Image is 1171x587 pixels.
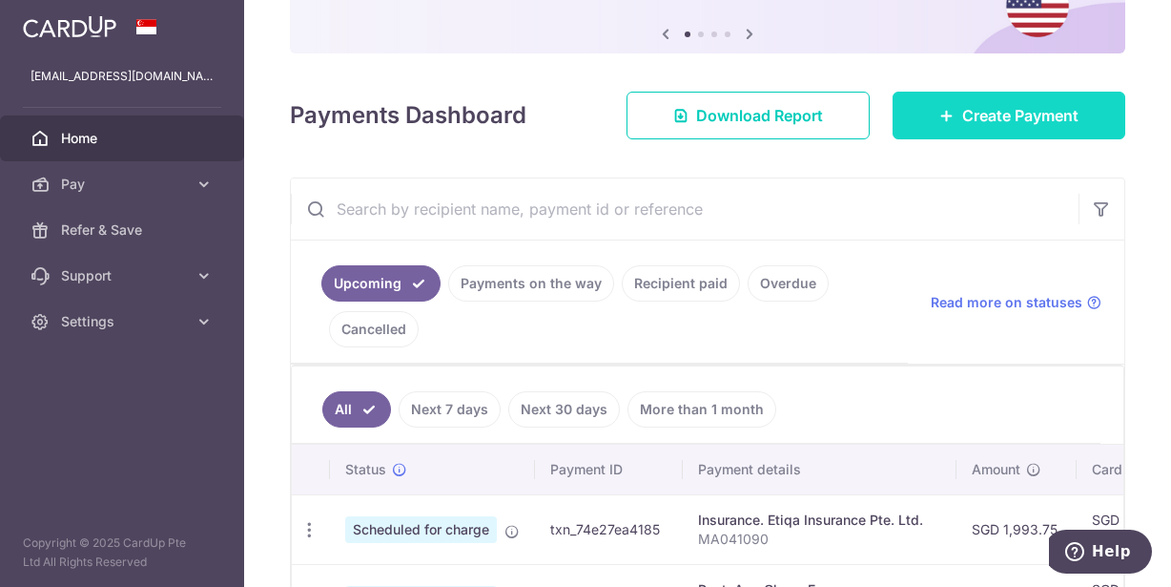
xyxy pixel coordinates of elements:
[931,293,1101,312] a: Read more on statuses
[61,220,187,240] span: Refer & Save
[321,265,441,302] a: Upcoming
[698,511,941,530] div: Insurance. Etiqa Insurance Pte. Ltd.
[61,175,187,194] span: Pay
[698,530,941,549] p: MA041090
[329,311,419,347] a: Cancelled
[535,445,683,494] th: Payment ID
[345,516,497,543] span: Scheduled for charge
[535,494,683,564] td: txn_74e27ea4185
[448,265,614,302] a: Payments on the way
[508,391,620,428] a: Next 30 days
[290,98,526,133] h4: Payments Dashboard
[972,460,1020,479] span: Amount
[748,265,829,302] a: Overdue
[61,129,187,148] span: Home
[931,293,1082,312] span: Read more on statuses
[23,15,116,38] img: CardUp
[962,104,1079,127] span: Create Payment
[1049,530,1152,577] iframe: Opens a widget where you can find more information
[61,312,187,331] span: Settings
[61,266,187,285] span: Support
[322,391,391,428] a: All
[31,67,214,86] p: [EMAIL_ADDRESS][DOMAIN_NAME]
[291,178,1079,240] input: Search by recipient name, payment id or reference
[696,104,823,127] span: Download Report
[627,391,776,428] a: More than 1 month
[683,445,956,494] th: Payment details
[622,265,740,302] a: Recipient paid
[399,391,501,428] a: Next 7 days
[627,92,870,139] a: Download Report
[345,460,386,479] span: Status
[956,494,1077,564] td: SGD 1,993.75
[893,92,1125,139] a: Create Payment
[1092,460,1164,479] span: CardUp fee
